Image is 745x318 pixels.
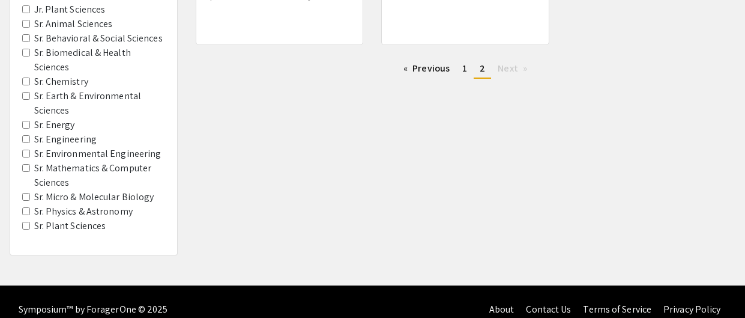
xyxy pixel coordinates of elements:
span: 1 [462,62,467,75]
label: Sr. Chemistry [34,75,88,89]
a: Contact Us [526,303,571,316]
label: Sr. Physics & Astronomy [34,204,133,219]
a: Previous page [397,60,456,78]
label: Sr. Plant Sciences [34,219,106,233]
label: Sr. Earth & Environmental Sciences [34,89,165,118]
label: Sr. Engineering [34,132,97,147]
a: Terms of Service [583,303,651,316]
iframe: Chat [9,264,51,309]
label: Sr. Animal Sciences [34,17,113,31]
label: Sr. Mathematics & Computer Sciences [34,161,165,190]
span: 2 [480,62,485,75]
label: Sr. Behavioral & Social Sciences [34,31,163,46]
span: Next [498,62,517,75]
label: Sr. Biomedical & Health Sciences [34,46,165,75]
label: Sr. Energy [34,118,75,132]
label: Sr. Micro & Molecular Biology [34,190,154,204]
a: About [489,303,514,316]
label: Jr. Plant Sciences [34,2,106,17]
label: Sr. Environmental Engineering [34,147,161,161]
a: Privacy Policy [663,303,720,316]
ul: Pagination [196,60,736,79]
